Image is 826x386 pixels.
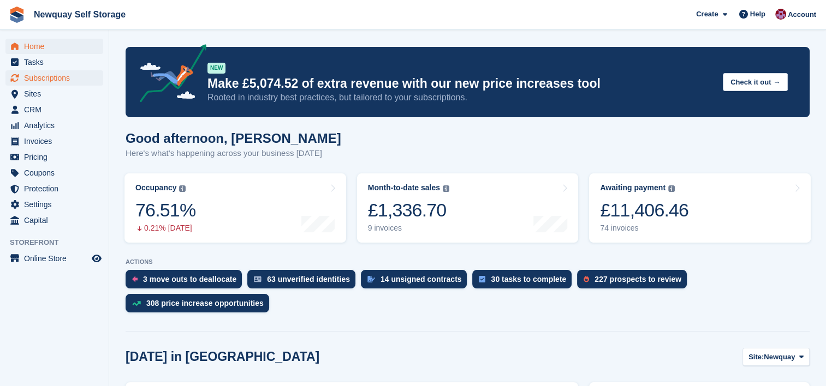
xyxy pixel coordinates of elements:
span: Site: [748,352,764,363]
span: Storefront [10,237,109,248]
a: menu [5,55,103,70]
p: Here's what's happening across your business [DATE] [126,147,341,160]
span: Coupons [24,165,90,180]
a: Occupancy 76.51% 0.21% [DATE] [124,173,346,243]
a: menu [5,251,103,266]
a: menu [5,165,103,180]
img: icon-info-grey-7440780725fd019a000dd9b08b2336e03edf1995a4989e88bcd33f0948082b44.svg [668,185,675,192]
span: Analytics [24,118,90,133]
span: Capital [24,213,90,228]
a: 227 prospects to review [577,270,692,294]
div: 308 price increase opportunities [146,299,264,307]
a: menu [5,134,103,149]
span: CRM [24,102,90,117]
a: 14 unsigned contracts [361,270,473,294]
p: Make £5,074.52 of extra revenue with our new price increases tool [207,76,714,92]
div: 76.51% [135,199,195,221]
div: 14 unsigned contracts [381,275,462,284]
a: 63 unverified identities [247,270,361,294]
span: Sites [24,86,90,101]
a: menu [5,149,103,165]
img: price_increase_opportunities-93ffe204e8149a01c8c9dc8f82e8f89637d9d84a8eef4429ea346261dce0b2c0.svg [132,301,141,306]
div: 227 prospects to review [595,275,681,284]
img: icon-info-grey-7440780725fd019a000dd9b08b2336e03edf1995a4989e88bcd33f0948082b44.svg [179,185,186,192]
div: 0.21% [DATE] [135,224,195,233]
img: price-adjustments-announcement-icon-8257ccfd72463d97f412b2fc003d46551f7dbcb40ab6d574587a9cd5c0d94... [130,44,207,106]
img: task-75834270c22a3079a89374b754ae025e5fb1db73e45f91037f5363f120a921f8.svg [479,276,485,282]
a: menu [5,118,103,133]
div: Awaiting payment [600,183,665,192]
a: menu [5,213,103,228]
img: icon-info-grey-7440780725fd019a000dd9b08b2336e03edf1995a4989e88bcd33f0948082b44.svg [443,185,449,192]
span: Invoices [24,134,90,149]
div: 9 invoices [368,224,449,233]
a: Newquay Self Storage [29,5,130,23]
a: menu [5,39,103,54]
a: 30 tasks to complete [472,270,577,294]
div: 63 unverified identities [267,275,350,284]
div: Occupancy [135,183,176,192]
p: ACTIONS [126,258,810,266]
span: Tasks [24,55,90,70]
h1: Good afternoon, [PERSON_NAME] [126,131,341,146]
span: Online Store [24,251,90,266]
img: verify_identity-adf6edd0f0f0b5bbfe63781bf79b02c33cf7c696d77639b501bdc392416b5a36.svg [254,276,262,282]
img: move_outs_to_deallocate_icon-f764333ba52eb49d3ac5e1228854f67142a1ed5810a6f6cc68b1a99e826820c5.svg [132,276,138,282]
span: Account [788,9,816,20]
span: Create [696,9,718,20]
a: menu [5,70,103,86]
a: Awaiting payment £11,406.46 74 invoices [589,173,811,243]
span: Newquay [764,352,795,363]
button: Site: Newquay [742,348,810,366]
a: 308 price increase opportunities [126,294,275,318]
a: 3 move outs to deallocate [126,270,247,294]
div: £11,406.46 [600,199,688,221]
button: Check it out → [723,73,788,91]
img: stora-icon-8386f47178a22dfd0bd8f6a31ec36ba5ce8667c1dd55bd0f319d3a0aa187defe.svg [9,7,25,23]
a: menu [5,86,103,101]
span: Protection [24,181,90,196]
a: menu [5,181,103,196]
span: Help [750,9,765,20]
div: 30 tasks to complete [491,275,566,284]
span: Subscriptions [24,70,90,86]
a: Preview store [90,252,103,265]
span: Settings [24,197,90,212]
span: Home [24,39,90,54]
div: 3 move outs to deallocate [143,275,236,284]
div: £1,336.70 [368,199,449,221]
a: menu [5,197,103,212]
div: 74 invoices [600,224,688,233]
p: Rooted in industry best practices, but tailored to your subscriptions. [207,92,714,104]
img: contract_signature_icon-13c848040528278c33f63329250d36e43548de30e8caae1d1a13099fd9432cc5.svg [367,276,375,282]
img: prospect-51fa495bee0391a8d652442698ab0144808aea92771e9ea1ae160a38d050c398.svg [584,276,589,282]
div: NEW [207,63,225,74]
div: Month-to-date sales [368,183,440,192]
h2: [DATE] in [GEOGRAPHIC_DATA] [126,349,319,364]
span: Pricing [24,149,90,165]
a: Month-to-date sales £1,336.70 9 invoices [357,173,579,243]
a: menu [5,102,103,117]
img: Paul Upson [775,9,786,20]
